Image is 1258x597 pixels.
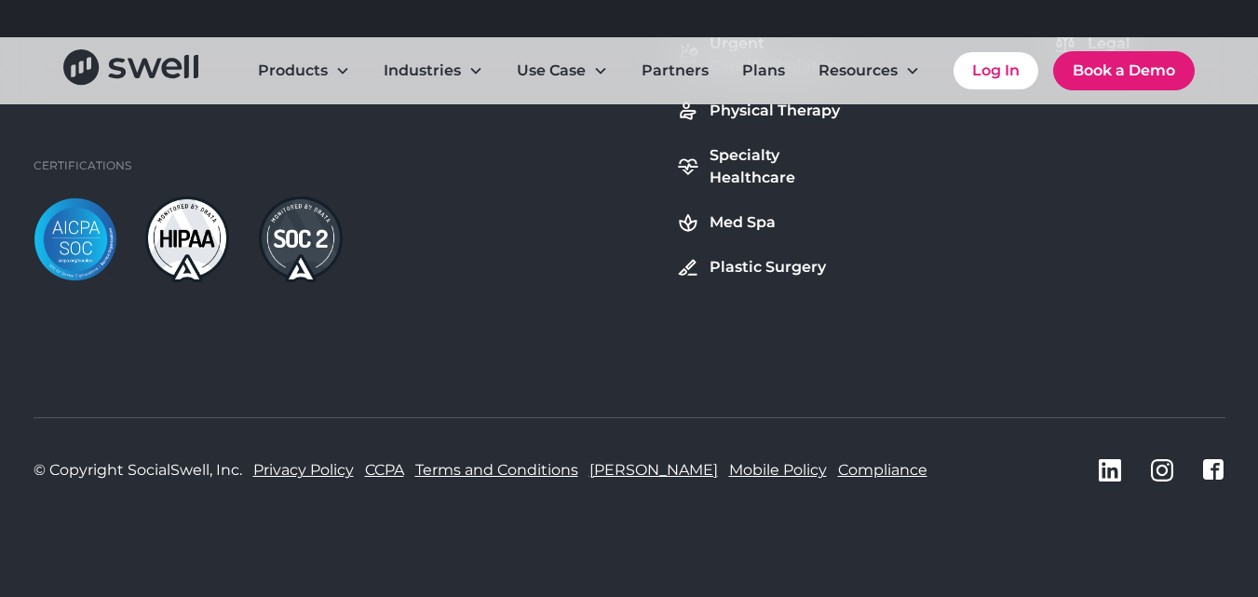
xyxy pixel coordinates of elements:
a: Book a Demo [1053,51,1195,90]
div: Physical Therapy [710,100,840,122]
a: Plastic Surgery [672,252,846,282]
div: Specialty Healthcare [710,144,843,189]
a: Specialty Healthcare [672,141,846,193]
a: Log In [954,52,1038,89]
a: home [63,49,198,91]
img: soc2-dark.png [259,197,343,282]
div: Industries [384,60,461,82]
a: [PERSON_NAME] [589,459,718,482]
a: CCPA [365,459,404,482]
a: Privacy Policy [253,459,354,482]
a: Partners [627,52,724,89]
div: Resources [818,60,898,82]
div: Resources [804,52,935,89]
iframe: Chat Widget [1165,508,1258,597]
a: Physical Therapy [672,96,846,126]
a: Compliance [838,459,927,482]
div: Products [243,52,365,89]
a: Terms and Conditions [415,459,578,482]
a: Plans [727,52,800,89]
div: Med Spa [710,211,776,234]
div: © Copyright SocialSwell, Inc. [34,459,242,482]
div: Use Case [502,52,623,89]
a: Med Spa [672,208,846,237]
div: Plastic Surgery [710,256,826,278]
img: hipaa-light.png [145,197,229,282]
a: Mobile Policy [729,459,827,482]
div: Industries [369,52,498,89]
div: Certifications [34,157,131,174]
div: Use Case [517,60,586,82]
div: Products [258,60,328,82]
